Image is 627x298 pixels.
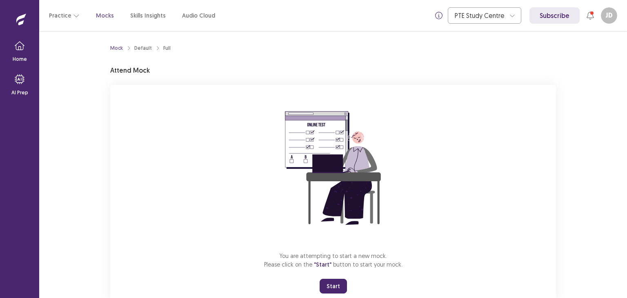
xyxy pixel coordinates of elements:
[11,89,28,96] p: AI Prep
[182,11,215,20] a: Audio Cloud
[455,8,505,23] div: PTE Study Centre
[13,56,27,63] p: Home
[431,8,446,23] button: info
[314,261,331,268] span: "Start"
[130,11,166,20] a: Skills Insights
[49,8,80,23] button: Practice
[260,95,407,242] img: attend-mock
[110,44,123,52] a: Mock
[110,44,171,52] nav: breadcrumb
[264,251,402,269] p: You are attempting to start a new mock. Please click on the button to start your mock.
[134,44,152,52] div: Default
[163,44,171,52] div: Full
[320,279,347,294] button: Start
[529,7,580,24] a: Subscribe
[110,65,150,75] p: Attend Mock
[601,7,617,24] button: JD
[96,11,114,20] a: Mocks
